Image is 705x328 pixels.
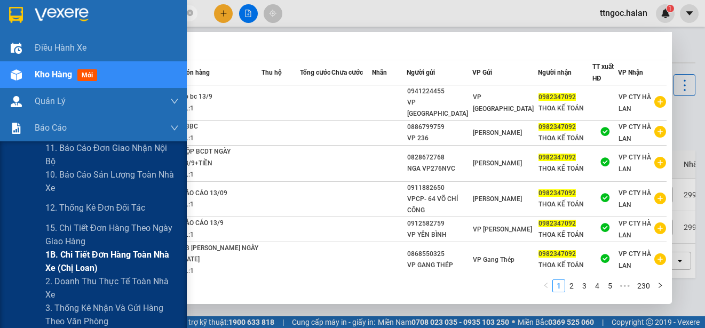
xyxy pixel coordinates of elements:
img: solution-icon [11,123,22,134]
img: logo-vxr [9,7,23,23]
a: 2 [566,280,577,292]
span: [PERSON_NAME] [473,129,522,137]
li: Next 5 Pages [616,279,633,292]
span: VP CTY HÀ LAN [619,189,651,209]
span: [PERSON_NAME] [473,195,522,203]
span: plus-circle [654,96,666,108]
span: Điều hành xe [35,41,86,54]
span: VP Gửi [472,69,492,76]
li: 5 [604,279,616,292]
div: SL: 1 [181,133,261,145]
div: SL: 1 [181,169,261,181]
span: plus-circle [654,193,666,204]
button: left [540,279,552,292]
span: Thu hộ [262,69,282,76]
span: 3. Thống kê nhận và gửi hàng theo văn phòng [45,301,179,328]
div: pb bc 13/9 [181,91,261,103]
div: VP 236 [407,133,472,144]
div: SL: 1 [181,266,261,277]
div: 0868550325 [407,249,472,260]
img: warehouse-icon [11,96,22,107]
span: mới [77,69,97,81]
div: 0941224455 [407,86,472,97]
span: VP [GEOGRAPHIC_DATA] [473,93,534,113]
span: down [170,124,179,132]
div: NỘP BCDT NGÀY 13/9+TIỀN [181,146,261,169]
span: plus-circle [654,253,666,265]
span: 11. Báo cáo đơn giao nhận nội bộ [45,141,179,168]
span: 0982347092 [538,250,576,258]
span: 0982347092 [538,189,576,197]
div: 0886799759 [407,122,472,133]
div: PBBC [181,121,261,133]
span: plus-circle [654,222,666,234]
span: 2. Doanh thu thực tế toàn nhà xe [45,275,179,301]
li: Previous Page [540,279,552,292]
span: right [657,282,663,289]
span: Người nhận [538,69,572,76]
span: 0982347092 [538,123,576,131]
span: 0982347092 [538,93,576,101]
span: ••• [616,279,633,292]
div: SL: 1 [181,199,261,211]
span: [PERSON_NAME] [473,159,522,167]
span: VP Gang Thép [473,256,514,263]
a: 5 [604,280,616,292]
div: VP YÊN BÌNH [407,229,472,241]
div: SL: 1 [181,229,261,241]
span: close-circle [187,9,193,19]
span: Tổng cước [300,69,330,76]
div: VP GANG THÉP [407,260,472,271]
span: VP [PERSON_NAME] [473,226,532,233]
img: warehouse-icon [11,69,22,81]
span: plus-circle [654,126,666,138]
button: right [654,279,667,292]
span: VP CTY HÀ LAN [619,123,651,142]
span: Quản Lý [35,94,66,108]
span: VP CTY HÀ LAN [619,154,651,173]
li: 3 [578,279,591,292]
a: 3 [579,280,590,292]
div: SL: 1 [181,103,261,115]
span: down [170,97,179,106]
span: VP CTY HÀ LAN [619,93,651,113]
div: 0911882650 [407,182,472,194]
span: VP CTY HÀ LAN [619,220,651,239]
span: plus-circle [654,157,666,169]
li: 230 [633,279,654,292]
div: VP [GEOGRAPHIC_DATA] [407,97,472,119]
div: THOA KẾ TOÁN [538,229,591,241]
div: THOA KẾ TOÁN [538,103,591,114]
div: THOA KẾ TOÁN [538,260,591,271]
div: NGA VP276NVC [407,163,472,174]
span: 0982347092 [538,154,576,161]
span: Người gửi [407,69,435,76]
li: 2 [565,279,578,292]
div: BÁO CÁO 13/9 [181,218,261,229]
span: 12. Thống kê đơn đối tác [45,201,145,214]
span: 0982347092 [538,220,576,227]
div: 0912582759 [407,218,472,229]
span: Nhãn [372,69,387,76]
a: 4 [591,280,603,292]
a: 230 [634,280,653,292]
span: Chưa cước [331,69,363,76]
div: THOA KẾ TOÁN [538,199,591,210]
div: VPCP- 64 VÕ CHÍ CÔNG [407,194,472,216]
span: 15. Chi tiết đơn hàng theo ngày giao hàng [45,221,179,248]
a: 1 [553,280,565,292]
div: THOA KẾ TOÁN [538,133,591,144]
span: VP Nhận [618,69,643,76]
li: Next Page [654,279,667,292]
span: Kho hàng [35,69,72,79]
span: 10. Báo cáo sản lượng toàn nhà xe [45,168,179,195]
span: close-circle [187,10,193,16]
span: 1B. Chi tiết đơn hàng toàn nhà xe (chị loan) [45,248,179,275]
div: PB [PERSON_NAME] NGÀY [DATE] [181,243,261,266]
img: warehouse-icon [11,43,22,54]
div: 0828672768 [407,152,472,163]
span: VP CTY HÀ LAN [619,250,651,269]
span: left [543,282,549,289]
span: Báo cáo [35,121,67,134]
